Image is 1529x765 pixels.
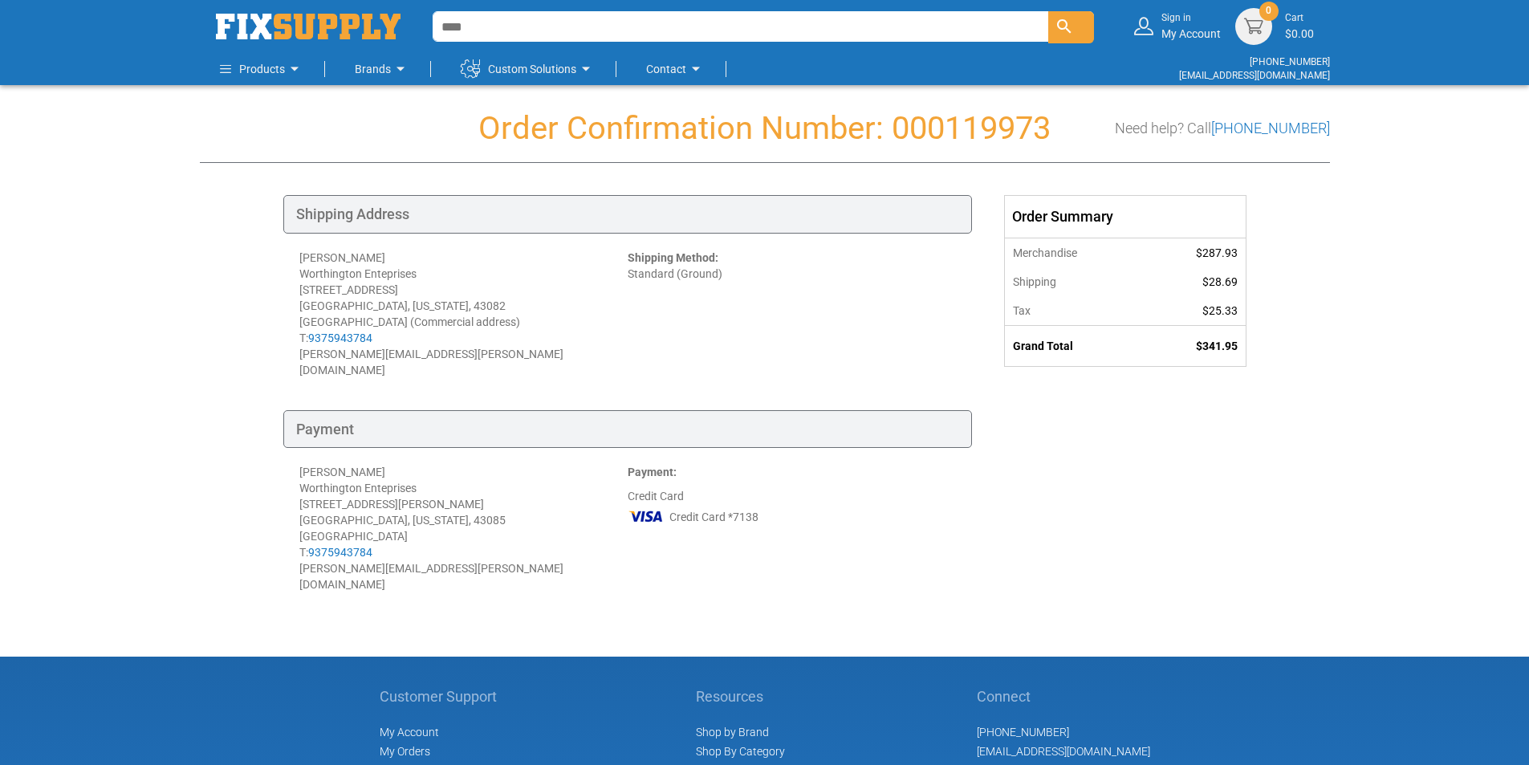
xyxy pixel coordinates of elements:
[628,464,956,592] div: Credit Card
[1196,340,1238,352] span: $341.95
[628,250,956,378] div: Standard (Ground)
[696,689,787,705] h5: Resources
[1202,304,1238,317] span: $25.33
[220,53,304,85] a: Products
[308,546,372,559] a: 9375943784
[1179,70,1330,81] a: [EMAIL_ADDRESS][DOMAIN_NAME]
[1285,27,1314,40] span: $0.00
[1005,296,1145,326] th: Tax
[669,509,758,525] span: Credit Card *7138
[696,726,769,739] a: Shop by Brand
[1115,120,1330,136] h3: Need help? Call
[1211,120,1330,136] a: [PHONE_NUMBER]
[200,111,1330,146] h1: Order Confirmation Number: 000119973
[299,250,628,378] div: [PERSON_NAME] Worthington Enteprises [STREET_ADDRESS] [GEOGRAPHIC_DATA], [US_STATE], 43082 [GEOGR...
[646,53,706,85] a: Contact
[1196,246,1238,259] span: $287.93
[216,14,401,39] img: Fix Industrial Supply
[1005,196,1246,238] div: Order Summary
[1013,340,1073,352] strong: Grand Total
[355,53,410,85] a: Brands
[977,726,1069,739] a: [PHONE_NUMBER]
[628,504,665,528] img: VI
[216,14,401,39] a: store logo
[1005,238,1145,267] th: Merchandise
[628,251,718,264] strong: Shipping Method:
[1161,11,1221,41] div: My Account
[977,745,1150,758] a: [EMAIL_ADDRESS][DOMAIN_NAME]
[380,689,506,705] h5: Customer Support
[1266,4,1271,18] span: 0
[299,464,628,592] div: [PERSON_NAME] Worthington Enteprises [STREET_ADDRESS][PERSON_NAME] [GEOGRAPHIC_DATA], [US_STATE],...
[380,726,439,739] span: My Account
[1005,267,1145,296] th: Shipping
[977,689,1150,705] h5: Connect
[1202,275,1238,288] span: $28.69
[283,410,972,449] div: Payment
[283,195,972,234] div: Shipping Address
[696,745,785,758] a: Shop By Category
[461,53,596,85] a: Custom Solutions
[1250,56,1330,67] a: [PHONE_NUMBER]
[308,332,372,344] a: 9375943784
[1161,11,1221,25] small: Sign in
[628,466,677,478] strong: Payment:
[1285,11,1314,25] small: Cart
[380,745,430,758] span: My Orders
